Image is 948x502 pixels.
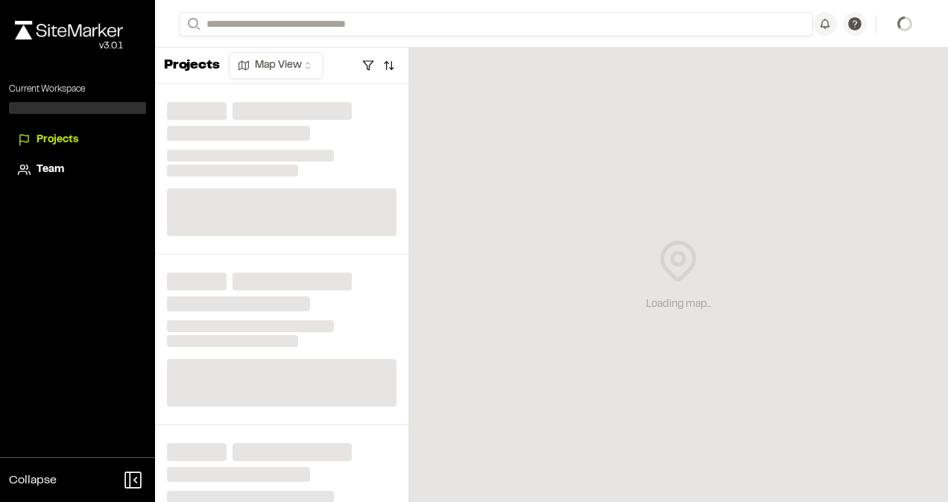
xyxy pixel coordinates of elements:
a: Team [18,162,137,178]
button: Search [179,12,206,36]
span: Projects [37,132,78,148]
span: Team [37,162,64,178]
span: Collapse [9,471,57,489]
div: Oh geez...please don't... [15,39,123,53]
div: Loading map... [646,296,711,313]
img: rebrand.png [15,21,123,39]
a: Projects [18,132,137,148]
p: Current Workspace [9,83,146,96]
p: Projects [164,56,220,76]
